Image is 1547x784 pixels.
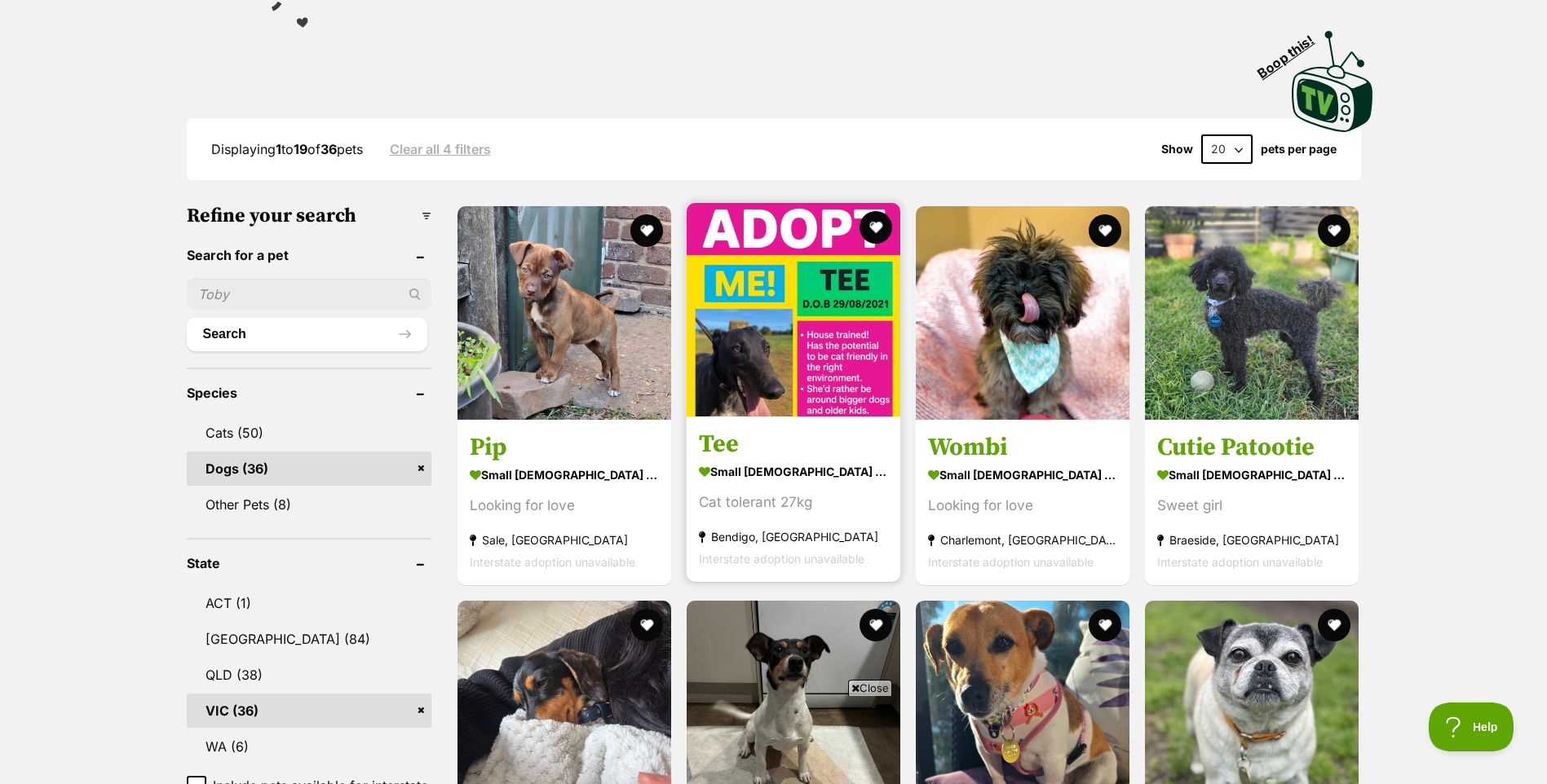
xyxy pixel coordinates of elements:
[187,556,431,570] header: State
[699,460,888,483] strong: small [DEMOGRAPHIC_DATA] Dog
[1292,31,1373,132] img: PetRescue TV logo
[187,451,431,486] a: Dogs (36)
[1319,214,1351,247] button: favourite
[687,203,900,416] img: Tee - Greyhound Dog
[928,529,1117,551] strong: Charlemont, [GEOGRAPHIC_DATA]
[457,420,671,585] a: Pip small [DEMOGRAPHIC_DATA] Dog Looking for love Sale, [GEOGRAPHIC_DATA] Interstate adoption una...
[1157,463,1346,487] strong: small [DEMOGRAPHIC_DATA] Dog
[1254,22,1329,81] span: Boop this!
[1261,143,1337,156] label: pets per page
[470,432,659,463] h3: Pip
[1319,609,1351,641] button: favourite
[848,680,892,696] span: Close
[699,526,888,548] strong: Bendigo, [GEOGRAPHIC_DATA]
[1157,432,1346,463] h3: Cutie Patootie
[470,555,635,569] span: Interstate adoption unavailable
[187,694,431,728] a: VIC (36)
[1157,555,1323,569] span: Interstate adoption unavailable
[187,658,431,692] a: QLD (38)
[916,206,1129,420] img: Wombi - Shih Tzu x Poodle (Miniature) Dog
[211,141,363,157] span: Displaying to of pets
[187,622,431,656] a: [GEOGRAPHIC_DATA] (84)
[187,487,431,522] a: Other Pets (8)
[294,141,307,157] strong: 19
[860,609,892,641] button: favourite
[630,214,663,247] button: favourite
[928,495,1117,517] div: Looking for love
[187,416,431,450] a: Cats (50)
[699,491,888,513] div: Cat tolerant 27kg
[187,385,431,400] header: Species
[699,552,864,566] span: Interstate adoption unavailable
[187,205,431,227] h3: Refine your search
[928,432,1117,463] h3: Wombi
[320,141,337,157] strong: 36
[457,206,671,420] img: Pip - Border Collie Dog
[1089,609,1121,641] button: favourite
[687,416,900,582] a: Tee small [DEMOGRAPHIC_DATA] Dog Cat tolerant 27kg Bendigo, [GEOGRAPHIC_DATA] Interstate adoption...
[1161,143,1193,156] span: Show
[630,609,663,641] button: favourite
[1157,529,1346,551] strong: Braeside, [GEOGRAPHIC_DATA]
[470,463,659,487] strong: small [DEMOGRAPHIC_DATA] Dog
[276,141,281,157] strong: 1
[390,142,491,156] a: Clear all 4 filters
[187,279,431,310] input: Toby
[928,555,1094,569] span: Interstate adoption unavailable
[187,248,431,262] header: Search for a pet
[1292,16,1373,135] a: Boop this!
[470,495,659,517] div: Looking for love
[1145,206,1359,420] img: Cutie Patootie - Poodle (Toy) Dog
[860,211,892,244] button: favourite
[1089,214,1121,247] button: favourite
[187,729,431,764] a: WA (6)
[1429,703,1514,751] iframe: Help Scout Beacon - Open
[699,429,888,460] h3: Tee
[470,529,659,551] strong: Sale, [GEOGRAPHIC_DATA]
[928,463,1117,487] strong: small [DEMOGRAPHIC_DATA] Dog
[916,420,1129,585] a: Wombi small [DEMOGRAPHIC_DATA] Dog Looking for love Charlemont, [GEOGRAPHIC_DATA] Interstate adop...
[1145,420,1359,585] a: Cutie Patootie small [DEMOGRAPHIC_DATA] Dog Sweet girl Braeside, [GEOGRAPHIC_DATA] Interstate ado...
[187,586,431,620] a: ACT (1)
[477,703,1071,776] iframe: Advertisement
[187,318,427,350] button: Search
[1157,495,1346,517] div: Sweet girl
